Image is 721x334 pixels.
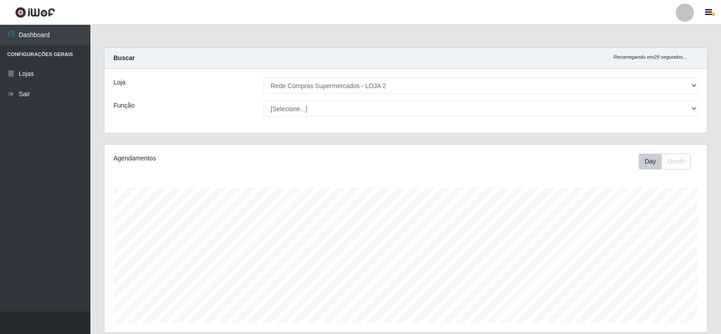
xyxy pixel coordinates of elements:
[639,154,691,169] div: First group
[113,78,125,87] label: Loja
[113,101,135,110] label: Função
[613,54,687,60] i: Recarregando em 29 segundos...
[661,154,691,169] button: Month
[113,54,135,61] strong: Buscar
[113,154,349,163] div: Agendamentos
[639,154,662,169] button: Day
[639,154,698,169] div: Toolbar with button groups
[15,7,55,18] img: CoreUI Logo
